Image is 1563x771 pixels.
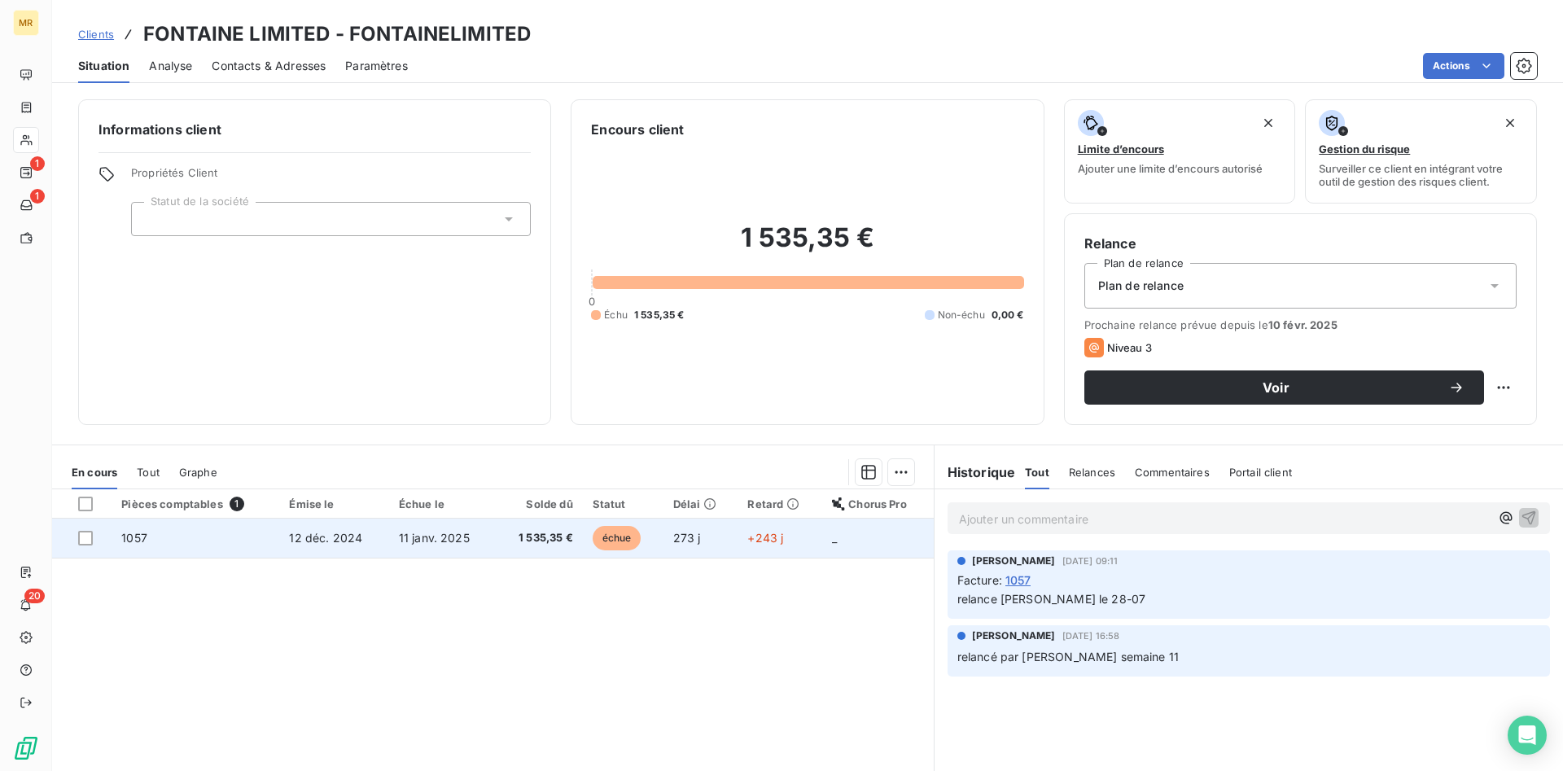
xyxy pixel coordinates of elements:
h6: Encours client [591,120,684,139]
span: Plan de relance [1098,278,1184,294]
span: +243 j [747,531,783,545]
h6: Informations client [99,120,531,139]
span: échue [593,526,641,550]
div: Chorus Pro [832,497,923,510]
h2: 1 535,35 € [591,221,1023,270]
span: 0 [589,295,595,308]
span: Situation [78,58,129,74]
div: Statut [593,497,654,510]
span: 20 [24,589,45,603]
span: [PERSON_NAME] [972,629,1056,643]
button: Gestion du risqueSurveiller ce client en intégrant votre outil de gestion des risques client. [1305,99,1537,204]
div: Échue le [399,497,486,510]
span: relancé par [PERSON_NAME] semaine 11 [957,650,1179,664]
h6: Historique [935,462,1016,482]
span: 12 déc. 2024 [289,531,362,545]
div: Pièces comptables [121,497,269,511]
span: 1057 [1005,572,1031,589]
button: Limite d’encoursAjouter une limite d’encours autorisé [1064,99,1296,204]
h6: Relance [1084,234,1517,253]
div: MR [13,10,39,36]
span: 1057 [121,531,147,545]
div: Délai [673,497,729,510]
span: Relances [1069,466,1115,479]
div: Open Intercom Messenger [1508,716,1547,755]
span: Analyse [149,58,192,74]
span: Prochaine relance prévue depuis le [1084,318,1517,331]
span: 273 j [673,531,701,545]
span: 1 [30,156,45,171]
span: 11 janv. 2025 [399,531,470,545]
span: Graphe [179,466,217,479]
span: Commentaires [1135,466,1210,479]
span: 1 535,35 € [506,530,573,546]
span: Échu [604,308,628,322]
button: Voir [1084,370,1484,405]
span: Niveau 3 [1107,341,1152,354]
span: 10 févr. 2025 [1268,318,1338,331]
span: Tout [1025,466,1049,479]
span: Contacts & Adresses [212,58,326,74]
span: Limite d’encours [1078,142,1164,156]
span: Portail client [1229,466,1292,479]
div: Retard [747,497,812,510]
span: relance [PERSON_NAME] le 28-07 [957,592,1146,606]
span: Clients [78,28,114,41]
a: Clients [78,26,114,42]
span: Voir [1104,381,1448,394]
span: 0,00 € [992,308,1024,322]
span: Propriétés Client [131,166,531,189]
span: Facture : [957,572,1002,589]
h3: FONTAINE LIMITED - FONTAINELIMITED [143,20,531,49]
span: Surveiller ce client en intégrant votre outil de gestion des risques client. [1319,162,1523,188]
span: 1 [30,189,45,204]
span: Tout [137,466,160,479]
span: En cours [72,466,117,479]
span: _ [832,531,837,545]
span: 1 535,35 € [634,308,685,322]
input: Ajouter une valeur [145,212,158,226]
div: Solde dû [506,497,573,510]
img: Logo LeanPay [13,735,39,761]
span: 1 [230,497,244,511]
span: [DATE] 09:11 [1062,556,1119,566]
span: Paramètres [345,58,408,74]
span: [DATE] 16:58 [1062,631,1120,641]
button: Actions [1423,53,1504,79]
span: Ajouter une limite d’encours autorisé [1078,162,1263,175]
div: Émise le [289,497,379,510]
span: Gestion du risque [1319,142,1410,156]
span: Non-échu [938,308,985,322]
span: [PERSON_NAME] [972,554,1056,568]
